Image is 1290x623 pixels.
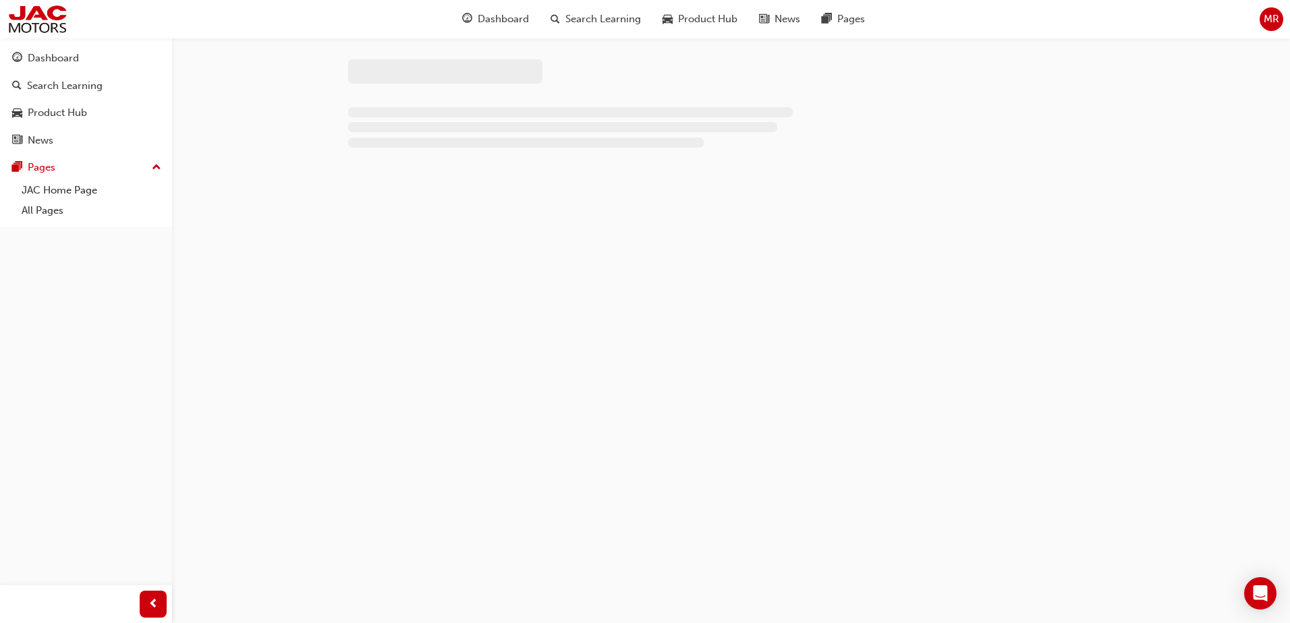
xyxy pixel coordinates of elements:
div: Pages [28,160,55,175]
a: search-iconSearch Learning [540,5,652,33]
span: news-icon [12,135,22,147]
a: guage-iconDashboard [451,5,540,33]
span: up-icon [152,159,161,177]
button: Pages [5,155,167,180]
a: Search Learning [5,73,167,98]
span: search-icon [551,11,560,28]
div: Dashboard [28,51,79,66]
a: Product Hub [5,100,167,125]
span: car-icon [12,107,22,119]
span: car-icon [663,11,673,28]
span: Search Learning [565,11,641,27]
a: car-iconProduct Hub [652,5,748,33]
a: JAC Home Page [16,180,167,201]
div: Search Learning [27,78,103,94]
span: Product Hub [678,11,737,27]
span: MR [1264,11,1279,27]
span: News [775,11,800,27]
span: guage-icon [12,53,22,65]
a: Dashboard [5,46,167,71]
span: search-icon [12,80,22,92]
button: DashboardSearch LearningProduct HubNews [5,43,167,155]
span: prev-icon [148,596,159,613]
span: Pages [837,11,865,27]
div: News [28,133,53,148]
span: Dashboard [478,11,529,27]
a: All Pages [16,200,167,221]
span: guage-icon [462,11,472,28]
span: pages-icon [822,11,832,28]
span: pages-icon [12,162,22,174]
a: pages-iconPages [811,5,876,33]
img: jac-portal [7,4,68,34]
div: Open Intercom Messenger [1244,577,1277,610]
a: News [5,128,167,153]
a: news-iconNews [748,5,811,33]
div: Product Hub [28,105,87,121]
span: news-icon [759,11,769,28]
button: MR [1260,7,1283,31]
